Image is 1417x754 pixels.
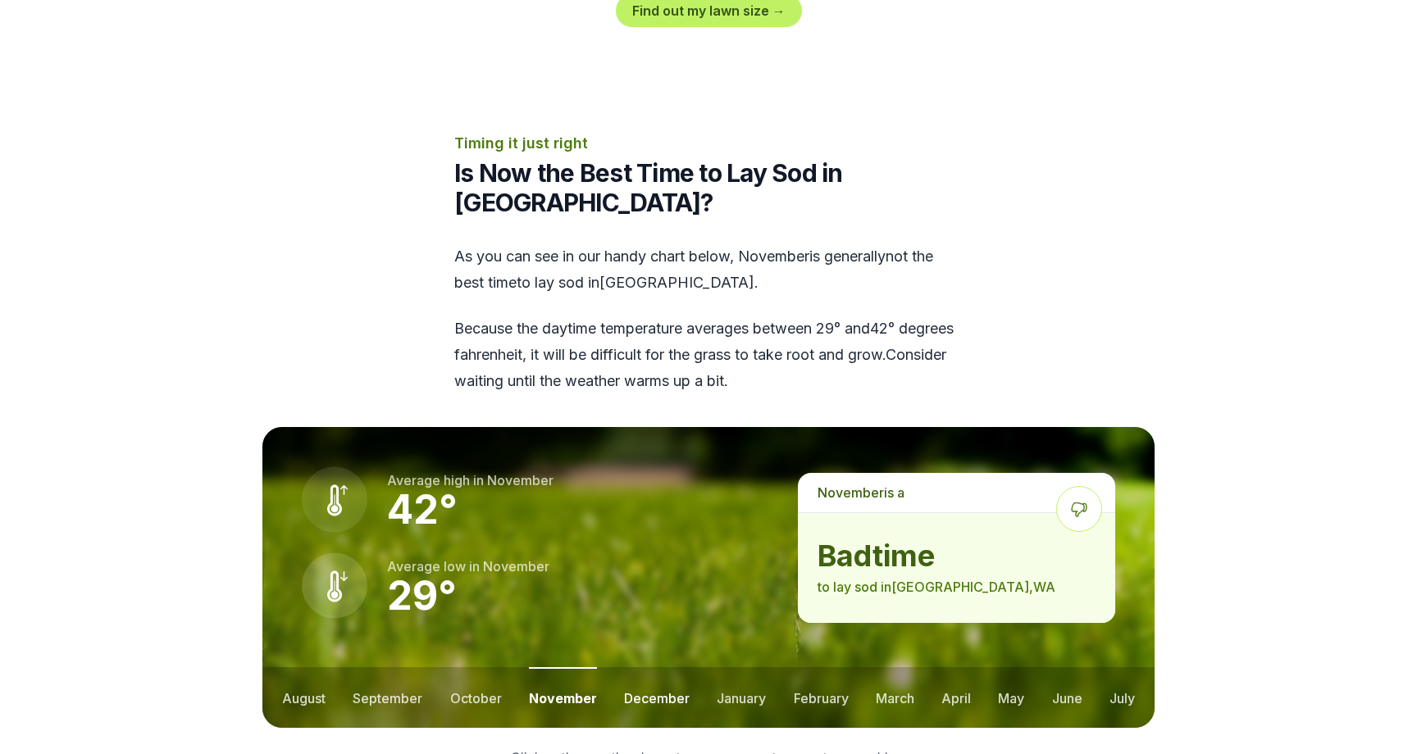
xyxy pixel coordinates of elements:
[794,667,849,728] button: february
[624,667,690,728] button: december
[529,667,597,728] button: november
[454,132,963,155] p: Timing it just right
[454,158,963,217] h2: Is Now the Best Time to Lay Sod in [GEOGRAPHIC_DATA]?
[454,243,963,394] div: As you can see in our handy chart below, is generally not the best time to lay sod in [GEOGRAPHIC...
[818,484,884,501] span: november
[387,556,549,576] p: Average low in
[941,667,971,728] button: april
[998,667,1024,728] button: may
[1052,667,1082,728] button: june
[818,577,1096,597] p: to lay sod in [GEOGRAPHIC_DATA] , WA
[1109,667,1135,728] button: july
[450,667,502,728] button: october
[387,485,458,534] strong: 42 °
[717,667,766,728] button: january
[483,558,549,575] span: november
[738,248,809,265] span: november
[282,667,326,728] button: august
[798,473,1115,512] p: is a
[387,470,554,490] p: Average high in
[876,667,914,728] button: march
[387,571,457,620] strong: 29 °
[454,316,963,394] p: Because the daytime temperature averages between 29 ° and 42 ° degrees fahrenheit, it will be dif...
[353,667,422,728] button: september
[818,539,1096,572] strong: bad time
[487,472,554,488] span: november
